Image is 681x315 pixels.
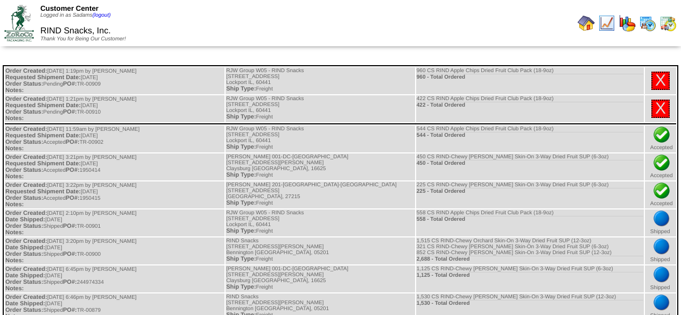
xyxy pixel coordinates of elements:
span: Requested Shipment Date: [5,102,81,109]
img: calendarprod.gif [639,15,656,32]
td: 225 CS RIND-Chewy [PERSON_NAME] Skin-On 3-Way Dried Fruit SUP (6-3oz) [416,181,644,208]
div: 544 - Total Ordered [417,132,643,138]
span: Order Created: [5,182,47,188]
span: Ship Type: [226,228,256,234]
span: Order Status: [5,109,43,115]
span: Order Created: [5,68,47,74]
span: Order Created: [5,210,47,216]
img: check.png [653,182,670,199]
a: X [655,100,666,117]
span: Ship Type: [226,144,256,150]
td: RJW Group W05 - RIND Snacks [STREET_ADDRESS] Lockport IL, 60441 Freight [226,125,415,152]
td: [PERSON_NAME] 001-DC-[GEOGRAPHIC_DATA] [STREET_ADDRESS][PERSON_NAME] Claysburg [GEOGRAPHIC_DATA],... [226,265,415,292]
td: [DATE] 3:22pm by [PERSON_NAME] [DATE] Accepted 1950415 [5,181,224,208]
span: Notes: [5,201,24,208]
img: ZoRoCo_Logo(Green%26Foil)%20jpg.webp [4,5,34,41]
img: bluedot.png [653,210,670,227]
span: Requested Shipment Date: [5,132,81,139]
td: RIND Snacks [STREET_ADDRESS][PERSON_NAME] Bennington [GEOGRAPHIC_DATA], 05201 Freight [226,237,415,264]
span: Ship Type: [226,284,256,290]
td: [DATE] 6:45pm by [PERSON_NAME] [DATE] Shipped 244974334 [5,265,224,292]
span: PO#: [63,279,77,285]
span: Date Shipped: [5,216,45,223]
div: 422 - Total Ordered [417,102,643,108]
span: Notes: [5,173,24,180]
td: Accepted [645,125,676,152]
td: [DATE] 1:21pm by [PERSON_NAME] [DATE] Pending TR-00910 [5,95,224,122]
div: 450 - Total Ordered [417,160,643,166]
span: PO#: [63,251,77,257]
span: Order Status: [5,223,43,229]
td: 960 CS RIND Apple Chips Dried Fruit Club Pack (18-9oz) [416,67,644,94]
span: Order Created: [5,294,47,300]
td: [PERSON_NAME] 201-[GEOGRAPHIC_DATA]-[GEOGRAPHIC_DATA] [STREET_ADDRESS] [GEOGRAPHIC_DATA], 27215 F... [226,181,415,208]
span: Order Status: [5,251,43,257]
span: Requested Shipment Date: [5,188,81,195]
img: bluedot.png [653,238,670,255]
a: (logout) [93,12,111,18]
span: Order Status: [5,81,43,87]
td: Accepted [645,153,676,180]
span: Order Status: [5,279,43,285]
span: Order Created: [5,238,47,244]
td: [DATE] 3:21pm by [PERSON_NAME] [DATE] Accepted 1950414 [5,153,224,180]
img: graph.gif [619,15,636,32]
img: bluedot.png [653,294,670,311]
img: home.gif [578,15,595,32]
span: Customer Center [40,4,99,12]
td: Accepted [645,181,676,208]
td: Shipped [645,209,676,236]
td: 544 CS RIND Apple Chips Dried Fruit Club Pack (18-9oz) [416,125,644,152]
td: 1,125 CS RIND-Chewy [PERSON_NAME] Skin-On 3-Way Dried Fruit SUP (6-3oz) [416,265,644,292]
span: PO#: [66,195,80,201]
img: calendarinout.gif [659,15,677,32]
td: Shipped [645,237,676,264]
span: Notes: [5,87,24,94]
span: PO#: [63,81,77,87]
span: Order Created: [5,154,47,160]
span: Order Status: [5,307,43,313]
td: [DATE] 1:19pm by [PERSON_NAME] [DATE] Pending TR-00909 [5,67,224,94]
td: 1,515 CS RIND-Chewy Orchard Skin-On 3-Way Dried Fruit SUP (12-3oz) 321 CS RIND-Chewy [PERSON_NAME... [416,237,644,264]
span: PO#: [63,223,77,229]
div: 2,688 - Total Ordered [417,256,643,262]
span: Date Shipped: [5,272,45,279]
td: RJW Group W05 - RIND Snacks [STREET_ADDRESS] Lockport IL, 60441 Freight [226,67,415,94]
td: Shipped [645,265,676,292]
span: Logged in as Sadams [40,12,111,18]
span: Order Status: [5,167,43,173]
span: Order Created: [5,126,47,132]
span: Date Shipped: [5,244,45,251]
span: Date Shipped: [5,300,45,307]
span: Order Status: [5,139,43,145]
span: Notes: [5,229,24,236]
td: 450 CS RIND-Chewy [PERSON_NAME] Skin-On 3-Way Dried Fruit SUP (6-3oz) [416,153,644,180]
span: RIND Snacks, Inc. [40,26,111,36]
span: Requested Shipment Date: [5,74,81,81]
span: Notes: [5,145,24,152]
img: check.png [653,126,670,143]
span: Ship Type: [226,200,256,206]
span: Ship Type: [226,256,256,262]
span: PO#: [66,139,80,145]
td: [DATE] 2:10pm by [PERSON_NAME] [DATE] Shipped TR-00901 [5,209,224,236]
span: Ship Type: [226,172,256,178]
td: [DATE] 3:20pm by [PERSON_NAME] [DATE] Shipped TR-00900 [5,237,224,264]
span: Thank You for Being Our Customer! [40,36,126,42]
div: 225 - Total Ordered [417,188,643,194]
img: check.png [653,154,670,171]
span: PO#: [66,167,80,173]
div: 558 - Total Ordered [417,216,643,222]
span: Notes: [5,115,24,122]
span: PO#: [63,109,77,115]
span: PO#: [63,307,77,313]
span: Notes: [5,257,24,264]
div: 960 - Total Ordered [417,74,643,80]
td: 558 CS RIND Apple Chips Dried Fruit Club Pack (18-9oz) [416,209,644,236]
div: 1,530 - Total Ordered [417,300,643,306]
td: [DATE] 11:59am by [PERSON_NAME] [DATE] Accepted TR-00902 [5,125,224,152]
img: bluedot.png [653,266,670,283]
img: line_graph.gif [598,15,615,32]
td: RJW Group W05 - RIND Snacks [STREET_ADDRESS] Lockport IL, 60441 Freight [226,95,415,122]
td: [PERSON_NAME] 001-DC-[GEOGRAPHIC_DATA] [STREET_ADDRESS][PERSON_NAME] Claysburg [GEOGRAPHIC_DATA],... [226,153,415,180]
